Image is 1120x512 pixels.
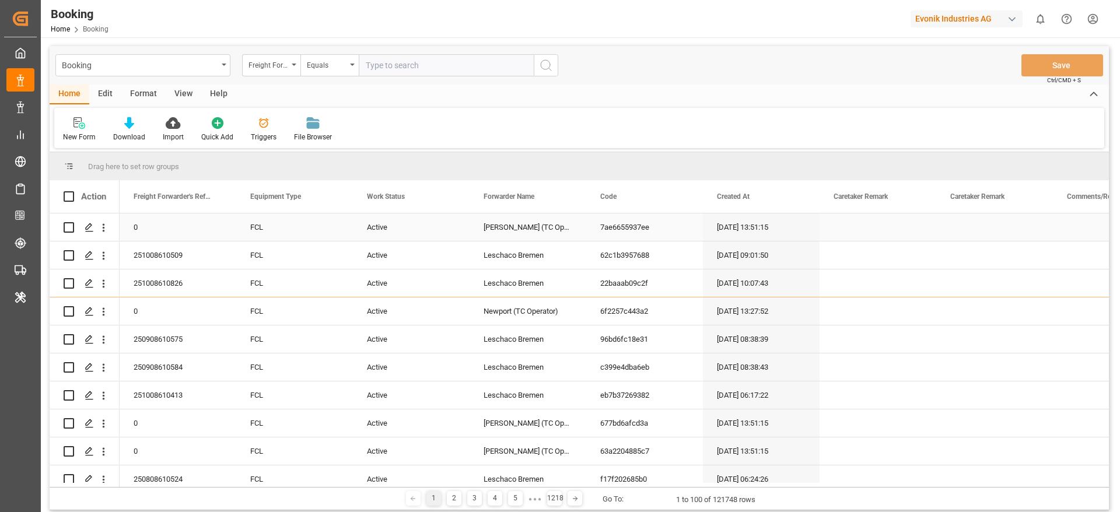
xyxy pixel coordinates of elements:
div: ● ● ● [528,495,541,503]
button: Save [1021,54,1103,76]
div: 62c1b3957688 [586,241,703,269]
div: 0 [120,409,236,437]
div: 63a2204885c7 [586,437,703,465]
div: File Browser [294,132,332,142]
div: Active [353,325,470,353]
div: c399e4dba6eb [586,353,703,381]
button: show 0 new notifications [1027,6,1053,32]
div: 250808610524 [120,465,236,493]
span: Freight Forwarder's Reference No. [134,192,212,201]
div: Press SPACE to select this row. [50,325,120,353]
button: Evonik Industries AG [911,8,1027,30]
div: FCL [236,465,353,493]
input: Type to search [359,54,534,76]
div: Press SPACE to select this row. [50,353,120,381]
div: FCL [236,297,353,325]
div: [PERSON_NAME] (TC Operator) [470,213,586,241]
div: FCL [236,409,353,437]
div: Active [353,269,470,297]
div: 1 to 100 of 121748 rows [676,494,755,506]
div: 4 [488,491,502,506]
div: 677bd6afcd3a [586,409,703,437]
div: Active [353,241,470,269]
div: 5 [508,491,523,506]
div: New Form [63,132,96,142]
div: Active [353,437,470,465]
span: Code [600,192,617,201]
div: [DATE] 08:38:39 [703,325,820,353]
div: Leschaco Bremen [470,381,586,409]
div: 2 [447,491,461,506]
div: [DATE] 13:27:52 [703,297,820,325]
div: f17f202685b0 [586,465,703,493]
div: 251008610826 [120,269,236,297]
div: Booking [62,57,218,72]
div: 1218 [547,491,562,506]
div: Home [50,85,89,104]
div: [DATE] 08:38:43 [703,353,820,381]
div: Press SPACE to select this row. [50,241,120,269]
div: [DATE] 13:51:15 [703,437,820,465]
div: Evonik Industries AG [911,10,1023,27]
div: Import [163,132,184,142]
span: Equipment Type [250,192,301,201]
div: Action [81,191,106,202]
div: Newport (TC Operator) [470,297,586,325]
div: [DATE] 10:07:43 [703,269,820,297]
div: FCL [236,325,353,353]
div: Press SPACE to select this row. [50,213,120,241]
div: 0 [120,297,236,325]
div: Press SPACE to select this row. [50,381,120,409]
div: eb7b37269382 [586,381,703,409]
div: Leschaco Bremen [470,325,586,353]
div: Active [353,381,470,409]
div: Press SPACE to select this row. [50,269,120,297]
div: [DATE] 13:51:15 [703,213,820,241]
div: 251008610509 [120,241,236,269]
div: Leschaco Bremen [470,465,586,493]
div: Press SPACE to select this row. [50,437,120,465]
div: 1 [426,491,441,506]
div: Press SPACE to select this row. [50,297,120,325]
div: 6f2257c443a2 [586,297,703,325]
div: Freight Forwarder's Reference No. [249,57,288,71]
div: Active [353,213,470,241]
div: 0 [120,437,236,465]
button: open menu [300,54,359,76]
span: Drag here to set row groups [88,162,179,171]
a: Home [51,25,70,33]
div: 250908610575 [120,325,236,353]
div: 7ae6655937ee [586,213,703,241]
div: Quick Add [201,132,233,142]
span: Work Status [367,192,405,201]
div: Press SPACE to select this row. [50,465,120,493]
span: Ctrl/CMD + S [1047,76,1081,85]
div: [DATE] 06:17:22 [703,381,820,409]
div: Go To: [603,493,624,505]
div: [DATE] 13:51:15 [703,409,820,437]
div: [DATE] 06:24:26 [703,465,820,493]
div: FCL [236,381,353,409]
div: 96bd6fc18e31 [586,325,703,353]
div: Active [353,465,470,493]
div: Leschaco Bremen [470,269,586,297]
div: [PERSON_NAME] (TC Operator) [470,437,586,465]
div: FCL [236,353,353,381]
div: 251008610413 [120,381,236,409]
div: 250908610584 [120,353,236,381]
div: 0 [120,213,236,241]
div: Booking [51,5,108,23]
button: open menu [55,54,230,76]
span: Forwarder Name [484,192,534,201]
div: FCL [236,437,353,465]
div: Active [353,297,470,325]
div: Active [353,409,470,437]
div: Help [201,85,236,104]
div: Leschaco Bremen [470,353,586,381]
div: 3 [467,491,482,506]
div: Leschaco Bremen [470,241,586,269]
div: [DATE] 09:01:50 [703,241,820,269]
div: Format [121,85,166,104]
span: Created At [717,192,750,201]
div: Equals [307,57,346,71]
